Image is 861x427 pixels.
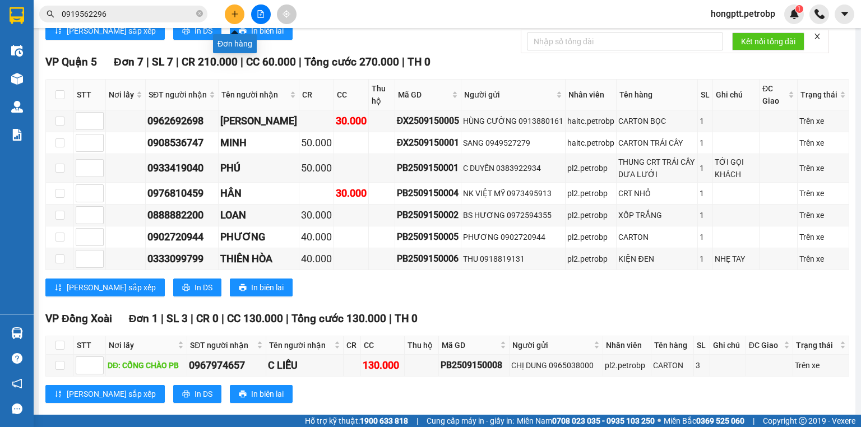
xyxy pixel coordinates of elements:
th: Tên hàng [617,80,697,110]
span: Người gửi [512,339,591,351]
span: | [146,55,149,68]
button: aim [277,4,297,24]
span: sort-ascending [54,284,62,293]
span: In biên lai [251,25,284,37]
span: CC 130.000 [227,312,283,325]
img: warehouse-icon [11,45,23,57]
span: | [221,312,224,325]
th: Thu hộ [369,80,395,110]
li: VP VP QL13 [6,79,77,91]
th: Thu hộ [405,336,439,355]
span: close [813,33,821,40]
th: SL [694,336,710,355]
span: ĐC Giao [762,82,786,107]
span: Trạng thái [796,339,837,351]
span: | [402,55,405,68]
div: Trên xe [799,253,847,265]
div: PB2509150005 [397,230,460,244]
td: PB2509150004 [395,183,462,205]
span: TH 0 [408,55,430,68]
span: hongptt.petrobp [702,7,784,21]
td: MINH [219,132,299,154]
li: VP VP Đồng Xoài [77,79,149,91]
button: plus [225,4,244,24]
div: LOAN [220,207,297,223]
div: Đơn hàng [213,34,257,53]
span: [PERSON_NAME] sắp xếp [67,388,156,400]
div: PB2509150008 [441,358,508,372]
button: printerIn DS [173,22,221,40]
span: printer [239,390,247,399]
div: NHẸ TAY [715,253,758,265]
span: [PERSON_NAME] sắp xếp [67,281,156,294]
div: HÂN [220,185,297,201]
div: 1 [700,137,711,149]
div: ĐX2509150005 [397,114,460,128]
div: 0962692698 [147,113,216,129]
div: pl2.petrobp [567,162,614,174]
div: PB2509150002 [397,208,460,222]
td: PB2509150002 [395,205,462,226]
input: Nhập số tổng đài [527,33,723,50]
span: | [416,415,418,427]
td: 0962692698 [146,110,219,132]
button: sort-ascending[PERSON_NAME] sắp xếp [45,279,165,296]
th: CR [344,336,361,355]
span: 1 [797,5,801,13]
div: 0333099799 [147,251,216,267]
div: Trên xe [799,187,847,199]
button: printerIn DS [173,279,221,296]
button: printerIn biên lai [230,22,293,40]
div: 1 [700,162,711,174]
div: Trên xe [799,231,847,243]
div: 3 [696,359,708,372]
span: | [286,312,289,325]
div: 130.000 [363,358,402,373]
td: 0333099799 [146,248,219,270]
div: 40.000 [301,229,332,245]
span: SL 3 [166,312,188,325]
span: Người gửi [464,89,554,101]
span: notification [12,378,22,389]
div: 30.000 [336,185,367,201]
span: Nơi lấy [109,89,134,101]
span: close-circle [196,10,203,17]
div: PB2509150001 [397,161,460,175]
div: 1 [700,209,711,221]
span: Kết nối tổng đài [741,35,795,48]
div: CARTON [653,359,692,372]
li: [PERSON_NAME][GEOGRAPHIC_DATA] [6,6,163,66]
div: CHỊ DUNG 0965038000 [511,359,601,372]
th: Ghi chú [710,336,746,355]
span: In biên lai [251,281,284,294]
span: Tên người nhận [221,89,288,101]
div: 30.000 [301,207,332,223]
span: SL 7 [152,55,173,68]
span: In biên lai [251,388,284,400]
div: [PERSON_NAME] [220,113,297,129]
span: | [753,415,754,427]
span: VP Quận 5 [45,55,97,68]
div: Trên xe [799,137,847,149]
div: TỚI GỌI KHÁCH [715,156,758,180]
div: Trên xe [799,209,847,221]
div: 1 [700,231,711,243]
div: THU 0918819131 [463,253,563,265]
div: 0902720944 [147,229,216,245]
span: printer [182,284,190,293]
span: | [240,55,243,68]
th: Ghi chú [713,80,760,110]
th: CC [334,80,369,110]
span: Hỗ trợ kỹ thuật: [305,415,408,427]
span: sort-ascending [54,390,62,399]
span: Đơn 7 [114,55,143,68]
td: ĐX2509150001 [395,132,462,154]
button: sort-ascending[PERSON_NAME] sắp xếp [45,385,165,403]
span: file-add [257,10,265,18]
div: Trên xe [795,359,847,372]
td: HÂN [219,183,299,205]
td: 0908536747 [146,132,219,154]
th: STT [74,80,106,110]
div: 30.000 [336,113,367,129]
span: SĐT người nhận [190,339,254,351]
